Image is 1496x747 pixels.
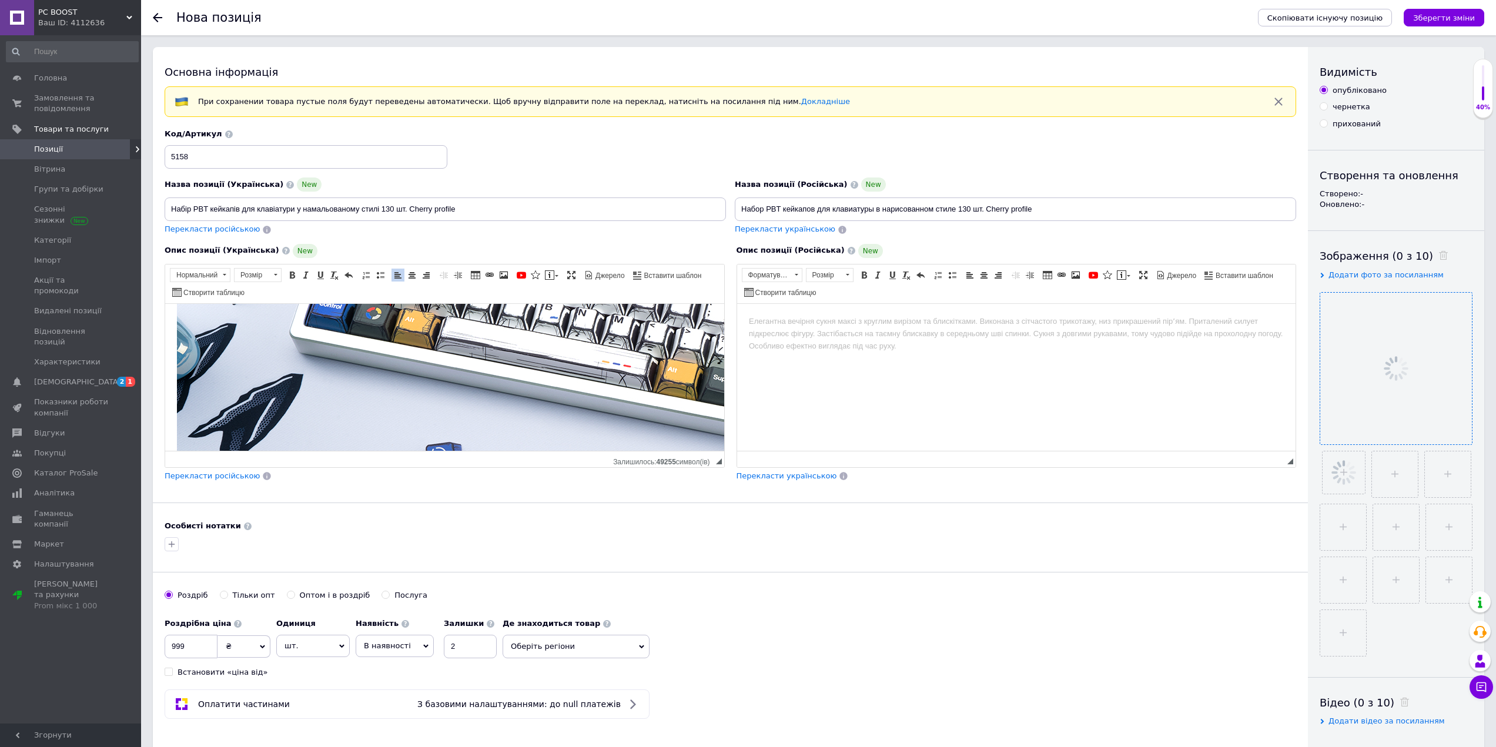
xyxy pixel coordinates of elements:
b: Де знаходиться товар [503,619,600,628]
iframe: Редактор, AD9E75AA-8769-459C-B6EA-87FC190D77E7 [737,304,1296,451]
span: Сезонні знижки [34,204,109,225]
a: Створити таблицю [170,286,246,299]
a: Вставити повідомлення [1115,269,1132,282]
div: опубліковано [1333,85,1387,96]
span: Каталог ProSale [34,468,98,478]
span: Опис позиції (Російська) [737,246,845,254]
div: Послуга [394,590,427,601]
a: Додати відео з YouTube [515,269,528,282]
span: PC BOOST [38,7,126,18]
span: Акції та промокоди [34,275,109,296]
a: Курсив (Ctrl+I) [872,269,885,282]
a: По лівому краю [391,269,404,282]
span: Опис позиції (Українська) [165,246,279,254]
div: 40% [1474,103,1492,112]
button: Чат з покупцем [1470,675,1493,699]
a: Створити таблицю [742,286,818,299]
span: Перекласти українською [737,471,837,480]
span: Код/Артикул [165,129,222,138]
input: - [444,635,497,658]
span: New [297,177,322,192]
div: Видимість [1320,65,1472,79]
div: Повернутися назад [153,13,162,22]
span: Відгуки [34,428,65,438]
div: Ваш ID: 4112636 [38,18,141,28]
span: Гаманець компанії [34,508,109,530]
a: Вставити/видалити нумерований список [360,269,373,282]
a: Підкреслений (Ctrl+U) [886,269,899,282]
div: Створено: - [1320,189,1472,199]
span: New [293,244,317,258]
button: Скопіювати існуючу позицію [1258,9,1392,26]
div: Роздріб [178,590,208,601]
a: Збільшити відступ [1023,269,1036,282]
a: Докладніше [801,97,850,106]
a: Вставити/Редагувати посилання (Ctrl+L) [483,269,496,282]
a: Вставити/видалити маркований список [946,269,959,282]
a: Джерело [583,269,627,282]
span: Видалені позиції [34,306,102,316]
span: Групи та добірки [34,184,103,195]
span: 1 [126,377,135,387]
div: Встановити «ціна від» [178,667,268,678]
span: Додати фото за посиланням [1328,270,1444,279]
a: Вставити повідомлення [543,269,560,282]
div: Кiлькiсть символiв [1280,455,1287,466]
span: З базовими налаштуваннями: до null платежів [417,699,621,709]
div: Зображення (0 з 10) [1320,249,1472,263]
a: По центру [406,269,419,282]
span: Нормальний [170,269,219,282]
span: Вітрина [34,164,65,175]
span: 2 [117,377,126,387]
a: Збільшити відступ [451,269,464,282]
a: Таблиця [1041,269,1054,282]
h1: Нова позиція [176,11,262,25]
a: Зменшити відступ [1009,269,1022,282]
span: Товари та послуги [34,124,109,135]
a: По правому краю [992,269,1005,282]
div: Створення та оновлення [1320,168,1472,183]
a: Зображення [497,269,510,282]
span: Перекласти російською [165,471,260,480]
span: Категорії [34,235,71,246]
span: Додати відео за посиланням [1328,716,1445,725]
span: Потягніть для зміни розмірів [1287,458,1293,464]
b: Особисті нотатки [165,521,241,530]
a: Максимізувати [565,269,578,282]
span: В наявності [364,641,411,650]
a: Вставити/видалити нумерований список [932,269,945,282]
a: Розмір [806,268,854,282]
a: Повернути (Ctrl+Z) [342,269,355,282]
span: Оплатити частинами [198,699,290,709]
span: Перекласти українською [735,225,835,233]
a: Курсив (Ctrl+I) [300,269,313,282]
div: 40% Якість заповнення [1473,59,1493,118]
span: Розмір [235,269,270,282]
a: Нормальний [170,268,230,282]
a: Додати відео з YouTube [1087,269,1100,282]
span: Відновлення позицій [34,326,109,347]
a: Вставити/Редагувати посилання (Ctrl+L) [1055,269,1068,282]
span: ₴ [226,642,232,651]
a: Вставити іконку [1101,269,1114,282]
span: Форматування [742,269,791,282]
b: Наявність [356,619,399,628]
span: Скопіювати існуючу позицію [1267,14,1383,22]
span: Джерело [594,271,625,281]
span: Перекласти російською [165,225,260,233]
a: Видалити форматування [328,269,341,282]
span: Оберіть регіони [503,635,650,658]
input: Наприклад, H&M жіноча сукня зелена 38 розмір вечірня максі з блискітками [165,197,726,221]
a: Форматування [742,268,802,282]
b: Залишки [444,619,484,628]
a: Вставити шаблон [1203,269,1275,282]
a: По центру [978,269,990,282]
a: По лівому краю [963,269,976,282]
span: Джерело [1166,271,1197,281]
span: Аналітика [34,488,75,498]
span: New [858,244,883,258]
b: Роздрібна ціна [165,619,231,628]
div: Оновлено: - [1320,199,1472,210]
span: Замовлення та повідомлення [34,93,109,114]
